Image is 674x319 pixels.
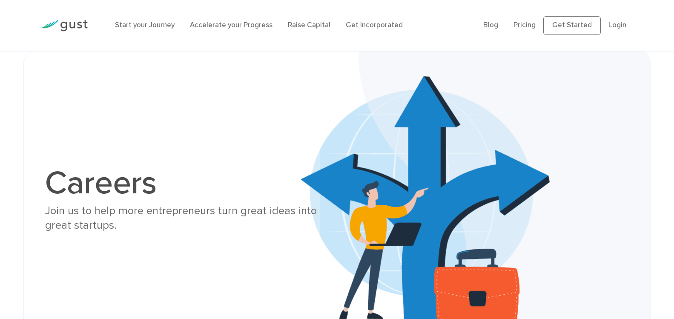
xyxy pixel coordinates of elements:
[543,16,601,35] a: Get Started
[45,204,331,233] div: Join us to help more entrepreneurs turn great ideas into great startups.
[190,21,272,29] a: Accelerate your Progress
[288,21,330,29] a: Raise Capital
[346,21,403,29] a: Get Incorporated
[115,21,175,29] a: Start your Journey
[513,21,536,29] a: Pricing
[45,167,331,199] h1: Careers
[483,21,498,29] a: Blog
[40,20,88,32] img: Gust Logo
[608,21,626,29] a: Login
